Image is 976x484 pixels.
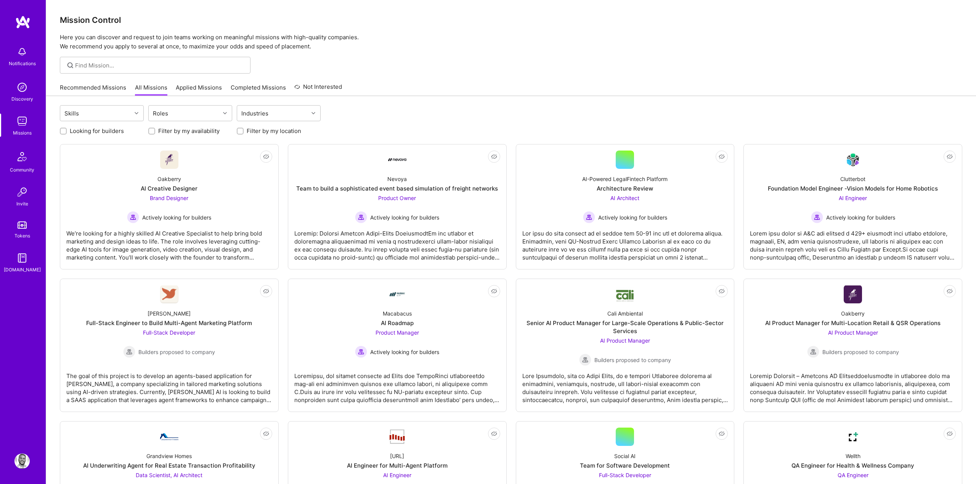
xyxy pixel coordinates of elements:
[383,472,411,478] span: AI Engineer
[491,431,497,437] i: icon EyeClosed
[838,472,868,478] span: QA Engineer
[294,151,500,263] a: Company LogoNevoyaTeam to build a sophisticated event based simulation of freight networksProduct...
[294,285,500,405] a: Company LogoMacabacusAI RoadmapProduct Manager Actively looking for buildersActively looking for ...
[719,288,725,294] i: icon EyeClosed
[86,319,252,327] div: Full-Stack Engineer to Build Multi-Agent Marketing Platform
[347,462,448,470] div: AI Engineer for Multi-Agent Platform
[846,452,860,460] div: Wellth
[579,354,591,366] img: Builders proposed to company
[127,211,139,223] img: Actively looking for builders
[13,454,32,469] a: User Avatar
[14,184,30,200] img: Invite
[311,111,315,115] i: icon Chevron
[60,15,962,25] h3: Mission Control
[580,462,670,470] div: Team for Software Development
[750,366,956,404] div: Loremip Dolorsit – Ametcons AD ElitseddoeIusmodte in utlaboree dolo ma aliquaeni AD mini venia qu...
[294,82,342,96] a: Not Interested
[10,166,34,174] div: Community
[63,108,81,119] div: Skills
[599,472,651,478] span: Full-Stack Developer
[522,319,728,335] div: Senior AI Product Manager for Large-Scale Operations & Public-Sector Services
[66,151,272,263] a: Company LogoOakberryAI Creative DesignerBrand Designer Actively looking for buildersActively look...
[160,433,178,440] img: Company Logo
[719,154,725,160] i: icon EyeClosed
[141,184,197,192] div: AI Creative Designer
[14,80,30,95] img: discovery
[9,59,36,67] div: Notifications
[597,184,653,192] div: Architecture Review
[522,151,728,263] a: AI-Powered LegalFintech PlatformArchitecture ReviewAI Architect Actively looking for buildersActi...
[582,175,668,183] div: AI-Powered LegalFintech Platform
[75,61,245,69] input: Find Mission...
[594,356,671,364] span: Builders proposed to company
[60,33,962,51] p: Here you can discover and request to join teams working on meaningful missions with high-quality ...
[376,329,419,336] span: Product Manager
[947,288,953,294] i: icon EyeClosed
[247,127,301,135] label: Filter by my location
[138,348,215,356] span: Builders proposed to company
[136,472,202,478] span: Data Scientist, AI Architect
[123,346,135,358] img: Builders proposed to company
[370,348,439,356] span: Actively looking for builders
[522,285,728,405] a: Company LogoCali AmbientalSenior AI Product Manager for Large-Scale Operations & Public-Sector Se...
[614,452,636,460] div: Social AI
[598,213,667,221] span: Actively looking for builders
[157,175,181,183] div: Oakberry
[390,452,404,460] div: [URL]
[947,154,953,160] i: icon EyeClosed
[844,151,862,169] img: Company Logo
[14,114,30,129] img: teamwork
[807,346,819,358] img: Builders proposed to company
[522,223,728,261] div: Lor ipsu do sita consect ad el seddoe tem 50-91 inc utl et dolorema aliqua. Enimadmin, veni QU-No...
[719,431,725,437] i: icon EyeClosed
[616,287,634,302] img: Company Logo
[841,309,865,317] div: Oakberry
[828,329,878,336] span: AI Product Manager
[768,184,938,192] div: Foundation Model Engineer -Vision Models for Home Robotics
[491,288,497,294] i: icon EyeClosed
[811,211,823,223] img: Actively looking for builders
[263,154,269,160] i: icon EyeClosed
[11,95,33,103] div: Discovery
[66,61,75,70] i: icon SearchGrey
[491,154,497,160] i: icon EyeClosed
[146,452,192,460] div: Grandview Homes
[263,431,269,437] i: icon EyeClosed
[4,266,41,274] div: [DOMAIN_NAME]
[600,337,650,344] span: AI Product Manager
[607,309,643,317] div: Cali Ambiental
[13,147,31,166] img: Community
[355,346,367,358] img: Actively looking for builders
[223,111,227,115] i: icon Chevron
[388,158,406,161] img: Company Logo
[15,15,30,29] img: logo
[383,309,412,317] div: Macabacus
[60,83,126,96] a: Recommended Missions
[14,454,30,469] img: User Avatar
[231,83,286,96] a: Completed Missions
[750,223,956,261] div: Lorem ipsu dolor si A&C adi elitsed d 429+ eiusmodt inci utlabo etdolore, magnaali, EN, adm venia...
[370,213,439,221] span: Actively looking for builders
[135,83,167,96] a: All Missions
[13,129,32,137] div: Missions
[142,213,211,221] span: Actively looking for builders
[16,200,28,208] div: Invite
[263,288,269,294] i: icon EyeClosed
[750,285,956,405] a: Company LogoOakberryAI Product Manager for Multi-Location Retail & QSR OperationsAI Product Manag...
[583,211,595,223] img: Actively looking for builders
[791,462,914,470] div: QA Engineer for Health & Wellness Company
[14,250,30,266] img: guide book
[135,111,138,115] i: icon Chevron
[839,195,867,201] span: AI Engineer
[160,151,178,169] img: Company Logo
[765,319,941,327] div: AI Product Manager for Multi-Location Retail & QSR Operations
[294,366,500,404] div: Loremipsu, dol sitamet consecte ad Elits doe TempoRinci utlaboreetdo mag-ali eni adminimven quisn...
[18,221,27,229] img: tokens
[66,366,272,404] div: The goal of this project is to develop an agents-based application for [PERSON_NAME], a company s...
[378,195,416,201] span: Product Owner
[14,232,30,240] div: Tokens
[160,285,178,303] img: Company Logo
[826,213,895,221] span: Actively looking for builders
[388,285,406,303] img: Company Logo
[70,127,124,135] label: Looking for builders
